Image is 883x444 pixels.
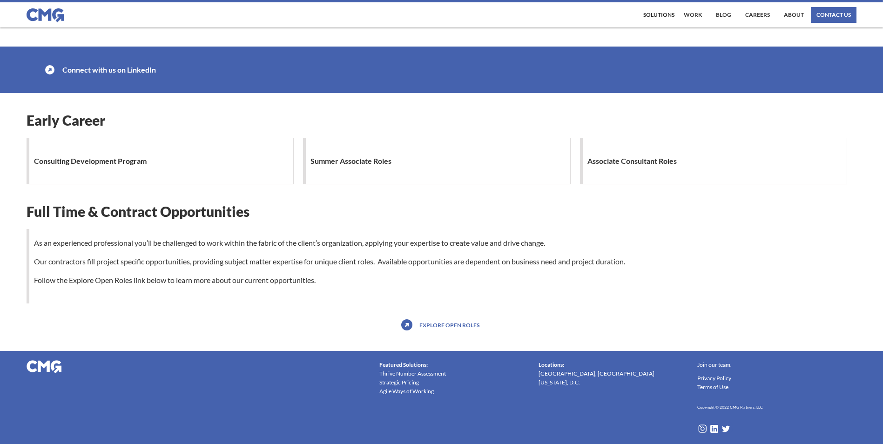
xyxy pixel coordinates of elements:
[45,65,54,74] img: icon with arrow pointing up and to the right.
[643,12,674,18] div: Solutions
[697,374,731,383] a: Privacy Policy
[709,424,719,434] img: LinkedIn icon in white
[379,387,434,396] a: Agile Ways of Working
[27,360,61,373] img: CMG logo in white
[697,403,763,411] h6: Copyright © 2022 CMG Partners, LLC
[697,383,728,391] a: Terms of Use
[379,378,419,387] a: Strategic Pricing
[714,7,734,23] a: Blog
[29,238,856,285] p: As an experienced professional you’ll be challenged to work within the fabric of the client’s org...
[721,424,731,434] img: twitter icon in white
[743,7,772,23] a: Careers
[539,360,564,369] div: Locations:
[27,8,64,22] img: CMG logo in blue.
[27,47,574,93] a: icon with arrow pointing up and to the right.Connect with us on LinkedIn
[62,61,161,79] h1: Connect with us on LinkedIn
[401,319,412,330] img: icon with arrow pointing up and to the right.
[782,7,806,23] a: About
[417,317,482,332] a: Explore open roles
[27,112,856,128] h1: Early Career
[539,369,654,378] a: [GEOGRAPHIC_DATA], [GEOGRAPHIC_DATA]
[379,369,446,378] a: Thrive Number Assessment
[539,378,580,387] a: [US_STATE], D.C.
[27,203,856,220] h1: Full Time & Contract Opportunities
[379,360,428,369] div: Featured Solutions:
[697,424,708,434] img: instagram icon in white
[816,12,851,18] div: contact us
[34,152,151,170] h1: Consulting Development Program
[681,7,704,23] a: work
[587,152,681,170] h1: Associate Consultant Roles
[310,152,396,170] h1: Summer Associate Roles
[697,360,732,369] a: Join our team.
